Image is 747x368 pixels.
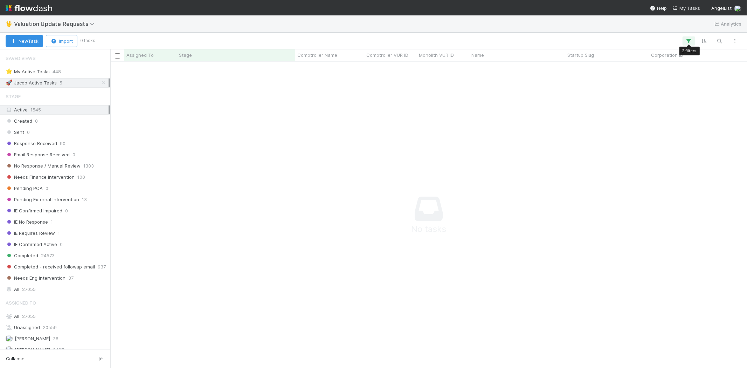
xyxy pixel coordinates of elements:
span: 1 [58,229,60,238]
span: Pending PCA [6,184,43,193]
button: Import [46,35,77,47]
div: Unassigned [6,323,109,332]
span: Comptroller Name [297,52,337,59]
span: Assigned To [126,52,154,59]
span: Created [6,117,32,125]
button: NewTask [6,35,43,47]
span: ⭐ [6,68,13,74]
span: [PERSON_NAME] [15,347,50,353]
span: Monolith VUR ID [419,52,454,59]
span: No Response / Manual Review [6,162,81,170]
a: My Tasks [672,5,700,12]
small: 0 tasks [80,38,95,44]
span: Startup Slug [567,52,594,59]
span: 20559 [43,323,57,332]
span: 🚀 [6,80,13,86]
span: Name [471,52,484,59]
div: Help [650,5,667,12]
span: 0 [46,184,48,193]
span: 1 [51,218,53,226]
span: 0 [60,240,63,249]
span: 27055 [22,285,36,294]
div: All [6,312,109,321]
span: Assigned To [6,296,36,310]
div: My Active Tasks [6,67,50,76]
span: 2427 [53,346,64,354]
span: Completed [6,251,38,260]
span: 0 [35,117,38,125]
span: 🖖 [6,21,13,27]
span: 1303 [83,162,94,170]
span: Valuation Update Requests [14,20,98,27]
span: IE Confirmed Impaired [6,206,62,215]
span: 448 [53,67,61,76]
span: IE Requires Review [6,229,55,238]
span: 13 [82,195,87,204]
span: 5 [60,79,62,87]
span: Sent [6,128,24,137]
img: avatar_d8fc9ee4-bd1b-4062-a2a8-84feb2d97839.png [6,346,13,353]
div: All [6,285,109,294]
span: Needs Eng Intervention [6,274,65,282]
img: logo-inverted-e16ddd16eac7371096b0.svg [6,2,52,14]
span: 937 [98,263,106,271]
span: Corporation ID [651,52,683,59]
span: Comptroller VUR ID [366,52,408,59]
span: Completed - received followup email [6,263,95,271]
div: Jacob Active Tasks [6,79,57,87]
span: Stage [6,89,21,103]
span: 1545 [30,107,41,113]
a: Analytics [714,20,741,28]
span: Collapse [6,356,25,362]
img: avatar_1a1d5361-16dd-4910-a949-020dcd9f55a3.png [734,5,741,12]
span: 0 [27,128,30,137]
span: 24573 [41,251,55,260]
span: Needs Finance Intervention [6,173,75,182]
span: 90 [60,139,65,148]
img: avatar_00bac1b4-31d4-408a-a3b3-edb667efc506.png [6,335,13,342]
span: AngelList [711,5,732,11]
span: 36 [53,334,58,343]
span: Email Response Received [6,150,70,159]
span: My Tasks [672,5,700,11]
span: 27055 [22,313,36,319]
span: 0 [72,150,75,159]
span: [PERSON_NAME] [15,336,50,341]
span: Pending External Intervention [6,195,79,204]
span: Stage [179,52,192,59]
span: IE Confirmed Active [6,240,57,249]
span: Saved Views [6,51,36,65]
span: Response Received [6,139,57,148]
span: 0 [65,206,68,215]
span: IE No Response [6,218,48,226]
input: Toggle All Rows Selected [115,53,120,59]
div: Active [6,105,109,114]
span: 37 [68,274,74,282]
span: 100 [77,173,85,182]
